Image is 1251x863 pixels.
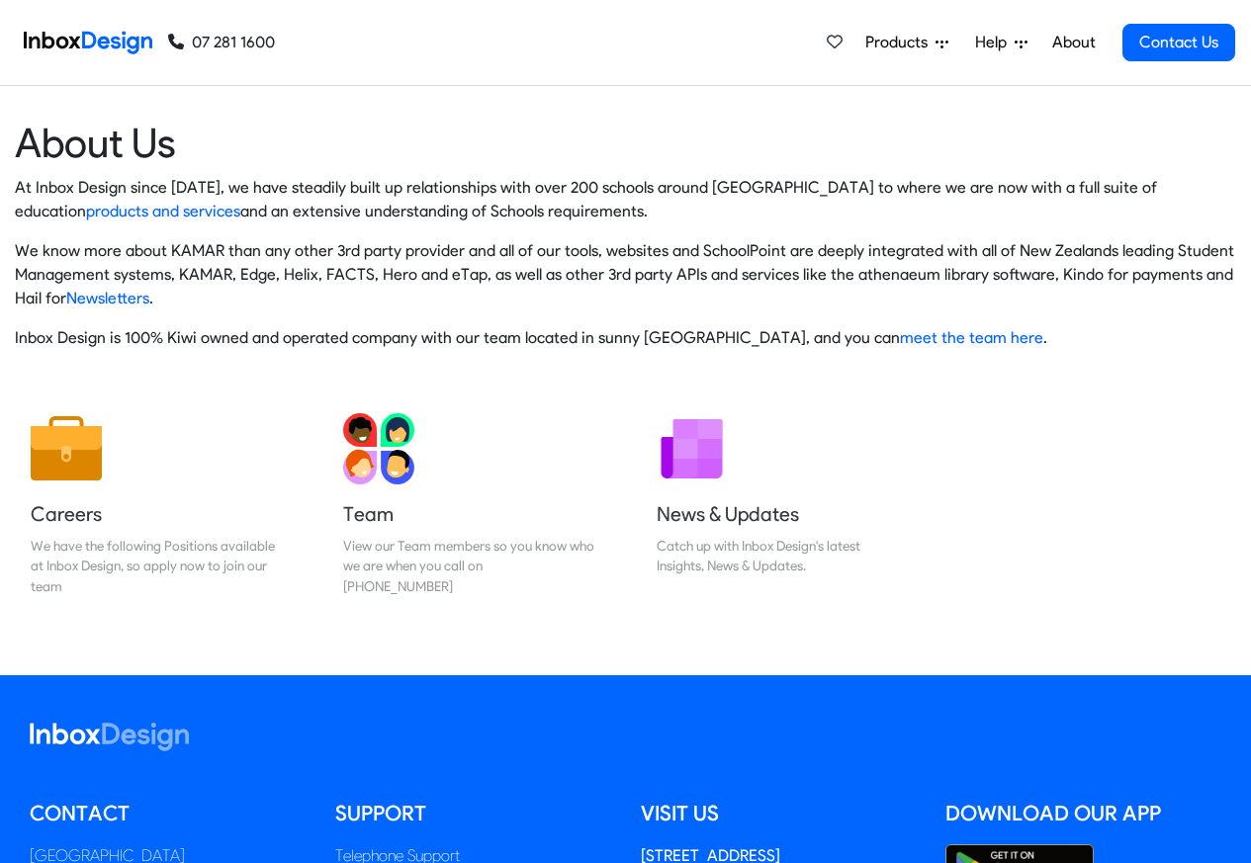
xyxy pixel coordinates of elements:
div: Catch up with Inbox Design's latest Insights, News & Updates. [657,536,908,576]
heading: About Us [15,118,1236,168]
img: 2022_01_13_icon_team.svg [343,413,414,484]
a: Contact Us [1122,24,1235,61]
img: 2022_01_12_icon_newsletter.svg [657,413,728,484]
h5: Visit us [641,799,917,828]
a: Careers We have the following Positions available at Inbox Design, so apply now to join our team [15,397,298,612]
a: News & Updates Catch up with Inbox Design's latest Insights, News & Updates. [641,397,924,612]
a: Help [967,23,1035,62]
img: logo_inboxdesign_white.svg [30,723,189,751]
div: We have the following Positions available at Inbox Design, so apply now to join our team [31,536,282,596]
a: products and services [86,202,240,220]
h5: Download our App [945,799,1221,828]
a: Newsletters [66,289,149,307]
a: About [1046,23,1101,62]
p: At Inbox Design since [DATE], we have steadily built up relationships with over 200 schools aroun... [15,176,1236,223]
p: Inbox Design is 100% Kiwi owned and operated company with our team located in sunny [GEOGRAPHIC_D... [15,326,1236,350]
span: Help [975,31,1015,54]
img: 2022_01_13_icon_job.svg [31,413,102,484]
h5: Support [335,799,611,828]
h5: Careers [31,500,282,528]
a: Products [857,23,956,62]
a: meet the team here [900,328,1043,347]
a: 07 281 1600 [168,31,275,54]
a: Team View our Team members so you know who we are when you call on [PHONE_NUMBER] [327,397,610,612]
p: We know more about KAMAR than any other 3rd party provider and all of our tools, websites and Sch... [15,239,1236,310]
span: Products [865,31,936,54]
h5: Contact [30,799,306,828]
h5: Team [343,500,594,528]
h5: News & Updates [657,500,908,528]
div: View our Team members so you know who we are when you call on [PHONE_NUMBER] [343,536,594,596]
